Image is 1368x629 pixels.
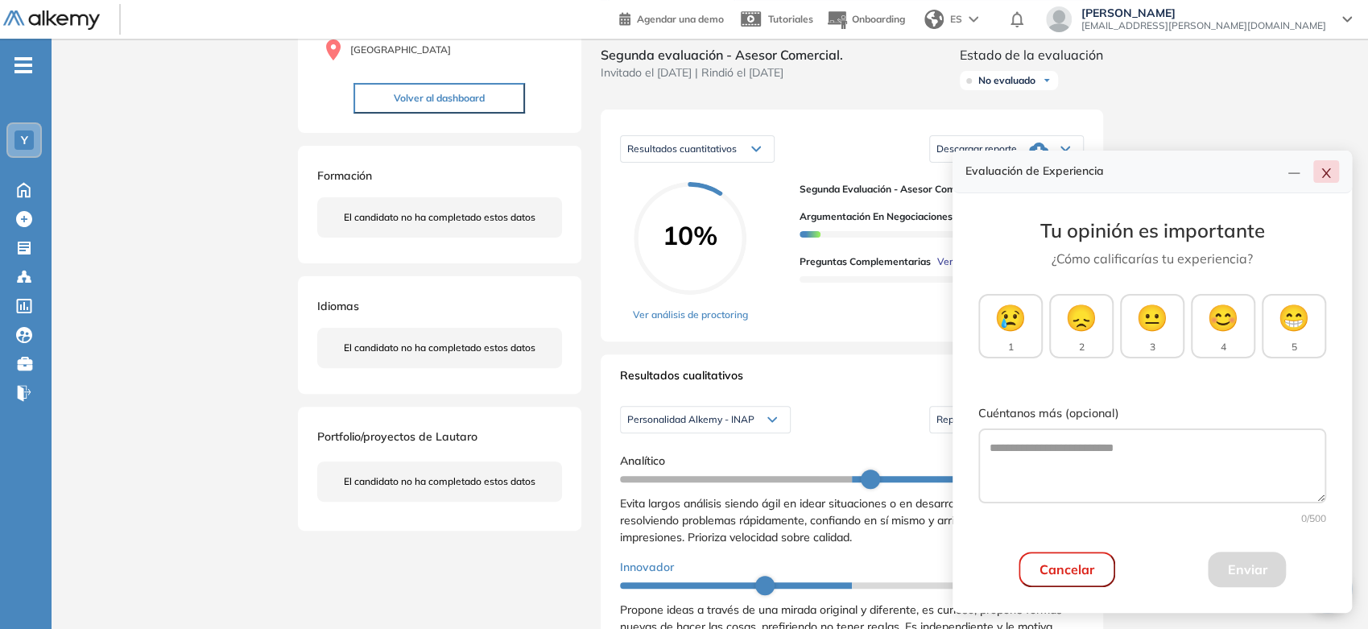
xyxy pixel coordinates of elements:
[826,2,905,37] button: Onboarding
[1042,76,1052,85] img: Ícono de flecha
[627,413,754,426] span: Personalidad Alkemy - INAP
[978,405,1326,423] label: Cuéntanos más (opcional)
[344,210,535,225] span: El candidato no ha completado estos datos
[1278,298,1310,337] span: 😁
[353,83,525,114] button: Volver al dashboard
[852,13,905,25] span: Onboarding
[619,8,724,27] a: Agendar una demo
[800,254,931,269] span: Preguntas complementarias
[21,134,28,147] span: Y
[937,254,991,269] span: Ver detalles
[637,13,724,25] span: Agendar una demo
[936,413,1020,426] span: Reporte cualitativo
[978,294,1043,358] button: 😢1
[1208,552,1286,587] button: Enviar
[350,43,451,57] span: [GEOGRAPHIC_DATA]
[965,164,1281,178] h4: Evaluación de Experiencia
[1292,340,1297,354] span: 5
[627,143,737,155] span: Resultados cuantitativos
[344,474,535,489] span: El candidato no ha completado estos datos
[800,209,953,224] span: Argumentación en negociaciones
[1287,167,1300,180] span: line
[634,222,746,248] span: 10%
[1081,6,1326,19] span: [PERSON_NAME]
[978,74,1035,87] span: No evaluado
[1079,340,1085,354] span: 2
[960,45,1103,64] span: Estado de la evaluación
[994,298,1027,337] span: 😢
[978,511,1326,526] div: 0 /500
[978,219,1326,242] h3: Tu opinión es importante
[931,254,991,269] button: Ver detalles
[969,16,978,23] img: arrow
[1320,167,1333,180] span: close
[1136,298,1168,337] span: 😐
[633,308,748,322] a: Ver análisis de proctoring
[924,10,944,29] img: world
[1262,294,1326,358] button: 😁5
[1281,160,1307,183] button: line
[344,341,535,355] span: El candidato no ha completado estos datos
[1207,298,1239,337] span: 😊
[1221,340,1226,354] span: 4
[978,249,1326,268] p: ¿Cómo calificarías tu experiencia?
[936,143,1017,155] span: Descargar reporte
[1008,340,1014,354] span: 1
[620,559,674,576] span: Innovador
[768,13,813,25] span: Tutoriales
[317,168,372,183] span: Formación
[950,12,962,27] span: ES
[1065,298,1097,337] span: 😞
[3,10,100,31] img: Logo
[317,299,359,313] span: Idiomas
[1081,19,1326,32] span: [EMAIL_ADDRESS][PERSON_NAME][DOMAIN_NAME]
[1191,294,1255,358] button: 😊4
[1120,294,1184,358] button: 😐3
[620,453,665,470] span: Analítico
[1019,552,1115,587] button: Cancelar
[317,429,477,444] span: Portfolio/proyectos de Lautaro
[601,45,843,64] span: Segunda evaluación - Asesor Comercial.
[800,182,1071,197] span: Segunda evaluación - Asesor Comercial.
[1049,294,1114,358] button: 😞2
[14,64,32,67] i: -
[620,367,743,393] span: Resultados cualitativos
[620,496,1048,544] span: Evita largos análisis siendo ágil en idear situaciones o en desarrollar respuestas, resolviendo p...
[1150,340,1155,354] span: 3
[601,64,843,81] span: Invitado el [DATE] | Rindió el [DATE]
[1313,160,1339,183] button: close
